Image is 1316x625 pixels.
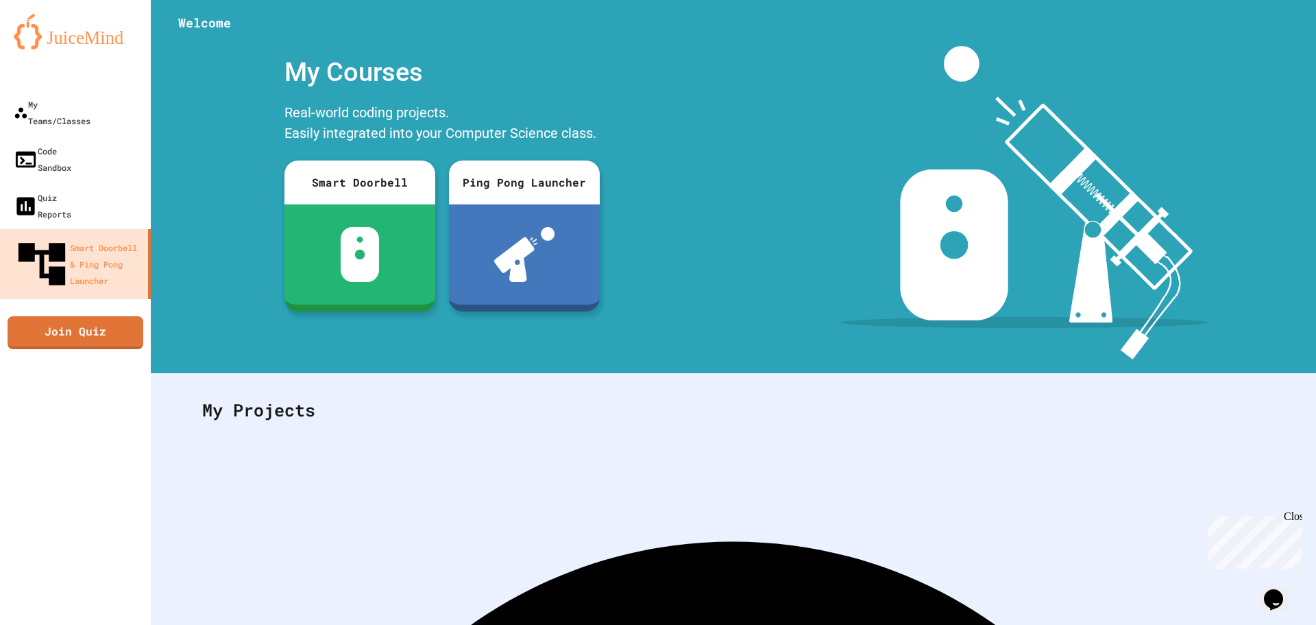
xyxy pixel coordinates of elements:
[449,161,600,204] div: Ping Pong Launcher
[14,143,71,176] div: Code Sandbox
[5,5,95,87] div: Chat with us now!Close
[341,227,380,282] img: sdb-white.svg
[14,96,90,129] div: My Teams/Classes
[8,316,143,349] a: Join Quiz
[1202,510,1302,569] iframe: chat widget
[1258,570,1302,611] iframe: chat widget
[494,227,555,282] img: ppl-with-ball.png
[278,99,607,150] div: Real-world coding projects. Easily integrated into your Computer Science class.
[14,236,143,292] div: Smart Doorbell & Ping Pong Launcher
[188,384,1278,437] div: My Projects
[14,189,71,222] div: Quiz Reports
[284,161,435,204] div: Smart Doorbell
[278,46,607,99] div: My Courses
[14,14,137,49] img: logo-orange.svg
[841,46,1208,359] img: banner-image-my-projects.png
